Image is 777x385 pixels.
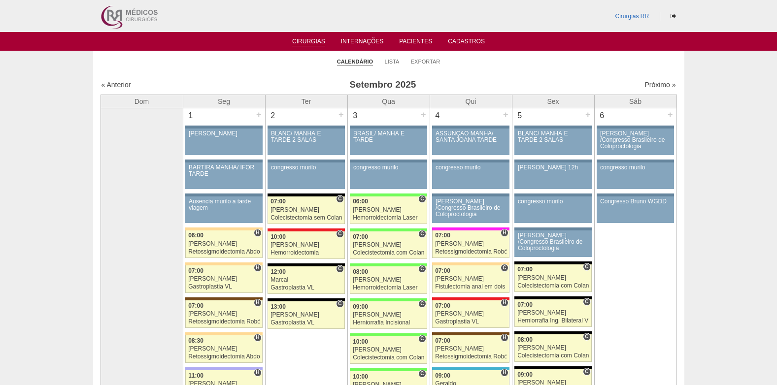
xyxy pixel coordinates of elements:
[185,300,262,328] a: H 07:00 [PERSON_NAME] Retossigmoidectomia Robótica
[255,108,263,121] div: +
[270,198,286,205] span: 07:00
[188,249,260,255] div: Retossigmoidectomia Abdominal VL
[514,126,591,128] div: Key: Aviso
[353,268,368,275] span: 08:00
[583,368,590,376] span: Consultório
[432,265,509,293] a: C 07:00 [PERSON_NAME] Fistulectomia anal em dois tempos
[432,193,509,196] div: Key: Aviso
[432,162,509,189] a: congresso murilo
[188,353,260,360] div: Retossigmoidectomia Abdominal VL
[350,336,427,364] a: C 10:00 [PERSON_NAME] Colecistectomia com Colangiografia VL
[435,241,507,247] div: [PERSON_NAME]
[188,276,260,282] div: [PERSON_NAME]
[350,160,427,162] div: Key: Aviso
[353,312,424,318] div: [PERSON_NAME]
[254,299,261,307] span: Hospital
[514,227,591,230] div: Key: Aviso
[518,232,588,252] div: [PERSON_NAME] /Congresso Brasileiro de Coloproctologia
[188,337,203,344] span: 08:30
[353,130,424,143] div: BRASIL/ MANHÃ E TARDE
[188,241,260,247] div: [PERSON_NAME]
[419,108,428,121] div: +
[583,298,590,306] span: Consultório
[385,58,400,65] a: Lista
[353,164,424,171] div: congresso murilo
[185,128,262,155] a: [PERSON_NAME]
[517,336,533,343] span: 08:00
[594,95,676,108] th: Sáb
[597,128,674,155] a: [PERSON_NAME] /Congresso Brasileiro de Coloproctologia
[353,320,424,326] div: Herniorrafia Incisional
[350,162,427,189] a: congresso murilo
[514,264,591,292] a: C 07:00 [PERSON_NAME] Colecistectomia com Colangiografia VL
[270,285,342,291] div: Gastroplastia VL
[644,81,676,89] a: Próximo »
[185,126,262,128] div: Key: Aviso
[501,229,508,237] span: Hospital
[101,95,183,108] th: Dom
[353,233,368,240] span: 07:00
[518,164,588,171] div: [PERSON_NAME] 12h
[270,303,286,310] span: 13:00
[183,95,265,108] th: Seg
[432,128,509,155] a: ASSUNÇÃO MANHÃ/ SANTA JOANA TARDE
[185,162,262,189] a: BARTIRA MANHÃ/ IFOR TARDE
[270,207,342,213] div: [PERSON_NAME]
[185,335,262,363] a: H 08:30 [PERSON_NAME] Retossigmoidectomia Abdominal VL
[268,301,344,329] a: C 13:00 [PERSON_NAME] Gastroplastia VL
[597,162,674,189] a: congresso murilo
[584,108,592,121] div: +
[189,130,259,137] div: [PERSON_NAME]
[270,242,342,248] div: [PERSON_NAME]
[188,302,203,309] span: 07:00
[597,160,674,162] div: Key: Aviso
[517,310,589,316] div: [PERSON_NAME]
[514,128,591,155] a: BLANC/ MANHÃ E TARDE 2 SALAS
[270,215,342,221] div: Colecistectomia sem Colangiografia VL
[336,195,343,203] span: Consultório
[436,164,506,171] div: congresso murilo
[432,300,509,328] a: H 07:00 [PERSON_NAME] Gastroplastia VL
[268,162,344,189] a: congresso murilo
[514,296,591,299] div: Key: Blanc
[348,108,363,123] div: 3
[185,230,262,258] a: H 06:00 [PERSON_NAME] Retossigmoidectomia Abdominal VL
[432,230,509,258] a: H 07:00 [PERSON_NAME] Retossigmoidectomia Robótica
[341,38,384,48] a: Internações
[432,332,509,335] div: Key: Santa Joana
[435,249,507,255] div: Retossigmoidectomia Robótica
[189,198,259,211] div: Ausencia murilo a tarde viagem
[411,58,440,65] a: Exportar
[418,265,426,273] span: Consultório
[185,332,262,335] div: Key: Bartira
[435,276,507,282] div: [PERSON_NAME]
[501,334,508,342] span: Hospital
[432,367,509,370] div: Key: Neomater
[347,95,430,108] th: Qua
[266,108,281,123] div: 2
[336,265,343,273] span: Consultório
[353,354,424,361] div: Colecistectomia com Colangiografia VL
[350,298,427,301] div: Key: Brasil
[353,215,424,221] div: Hemorroidectomia Laser
[353,373,368,380] span: 10:00
[432,335,509,363] a: H 07:00 [PERSON_NAME] Retossigmoidectomia Robótica
[188,284,260,290] div: Gastroplastia VL
[188,311,260,317] div: [PERSON_NAME]
[512,108,528,123] div: 5
[514,299,591,327] a: C 07:00 [PERSON_NAME] Herniorrafia Ing. Bilateral VL
[353,338,368,345] span: 10:00
[353,198,368,205] span: 06:00
[517,345,589,351] div: [PERSON_NAME]
[353,285,424,291] div: Hemorroidectomia Laser
[436,198,506,218] div: [PERSON_NAME] /Congresso Brasileiro de Coloproctologia
[517,275,589,281] div: [PERSON_NAME]
[600,130,671,150] div: [PERSON_NAME] /Congresso Brasileiro de Coloproctologia
[101,81,131,89] a: « Anterior
[583,263,590,271] span: Consultório
[270,277,342,283] div: Marcal
[353,250,424,256] div: Colecistectomia com Colangiografia VL
[270,233,286,240] span: 10:00
[268,263,344,266] div: Key: Blanc
[432,227,509,230] div: Key: Pro Matre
